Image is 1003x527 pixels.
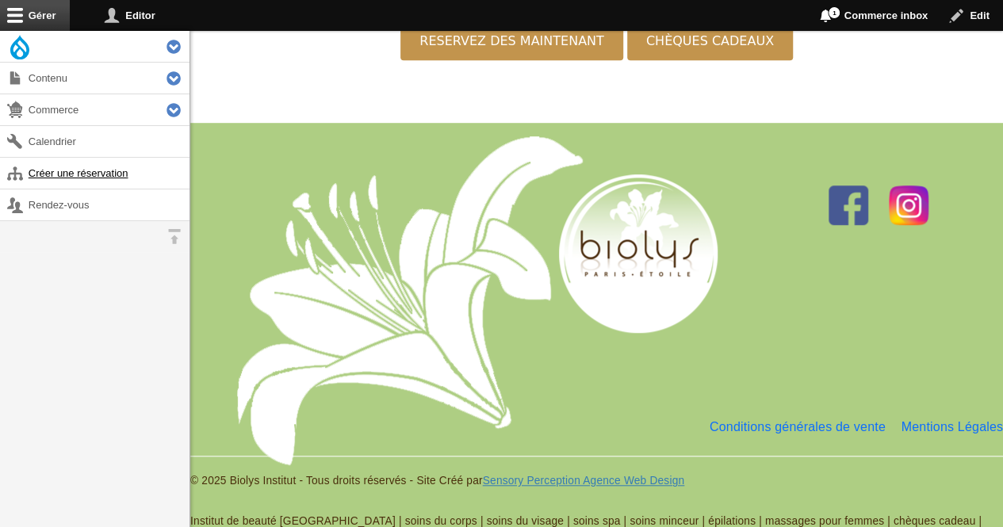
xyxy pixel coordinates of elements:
span: 1 [828,6,840,19]
img: Instagram [889,185,928,225]
a: Mentions Légales [901,411,1003,443]
a: CHÈQUES CADEAUX [627,22,793,60]
img: Biolys Logo [559,174,718,333]
button: Orientation horizontale [159,221,189,252]
p: © 2025 Biolys Institut - Tous droits réservés - Site Créé par [190,473,1003,490]
a: Sensory Perception Agence Web Design [483,475,685,487]
a: RESERVEZ DES MAINTENANT [400,22,622,60]
a: Conditions générales de vente [710,411,886,443]
img: Facebook [829,185,868,225]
